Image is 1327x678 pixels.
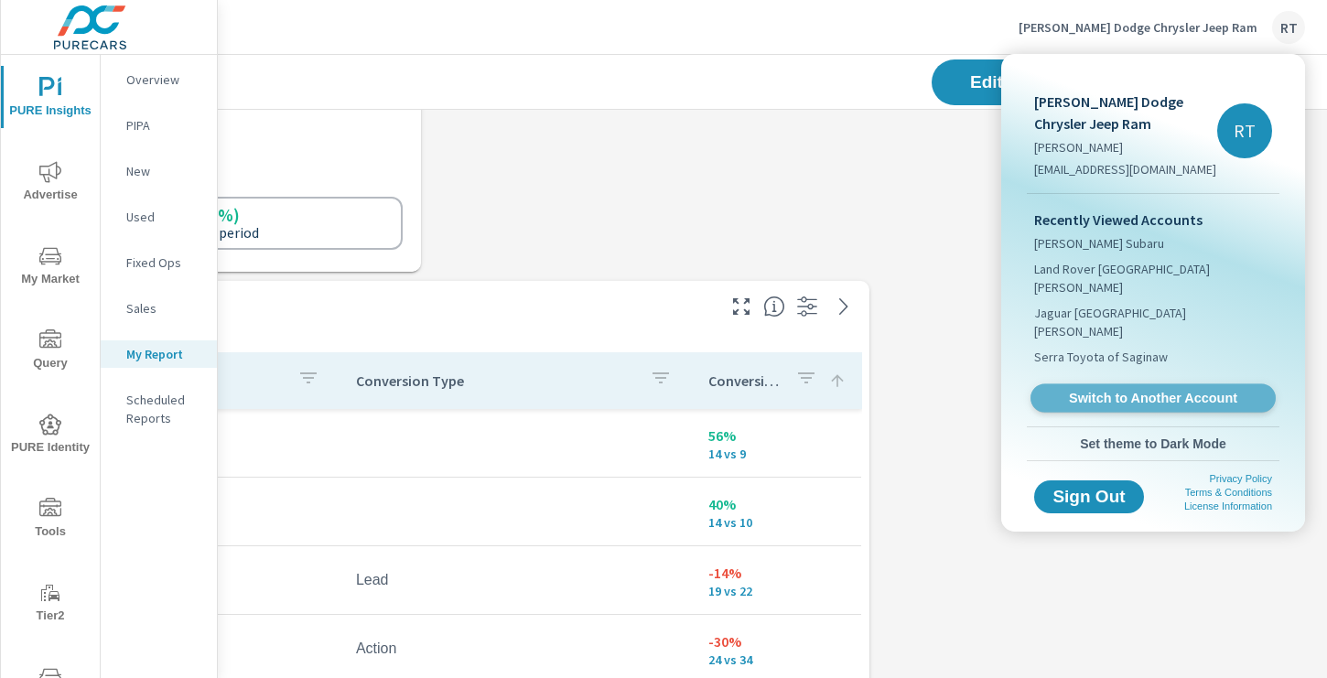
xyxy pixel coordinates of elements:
span: Sign Out [1049,489,1129,505]
span: [PERSON_NAME] Subaru [1034,234,1164,253]
span: Set theme to Dark Mode [1034,436,1272,452]
span: Land Rover [GEOGRAPHIC_DATA][PERSON_NAME] [1034,260,1272,296]
p: [PERSON_NAME] [1034,138,1217,156]
p: [PERSON_NAME] Dodge Chrysler Jeep Ram [1034,91,1217,135]
span: Serra Toyota of Saginaw [1034,348,1168,366]
button: Set theme to Dark Mode [1027,427,1279,460]
button: Sign Out [1034,480,1144,513]
p: Recently Viewed Accounts [1034,209,1272,231]
a: Switch to Another Account [1030,384,1276,413]
a: License Information [1184,500,1272,511]
a: Terms & Conditions [1185,487,1272,498]
span: Jaguar [GEOGRAPHIC_DATA][PERSON_NAME] [1034,304,1272,340]
p: [EMAIL_ADDRESS][DOMAIN_NAME] [1034,160,1217,178]
a: Privacy Policy [1210,473,1272,484]
span: Switch to Another Account [1041,390,1265,407]
div: RT [1217,103,1272,158]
